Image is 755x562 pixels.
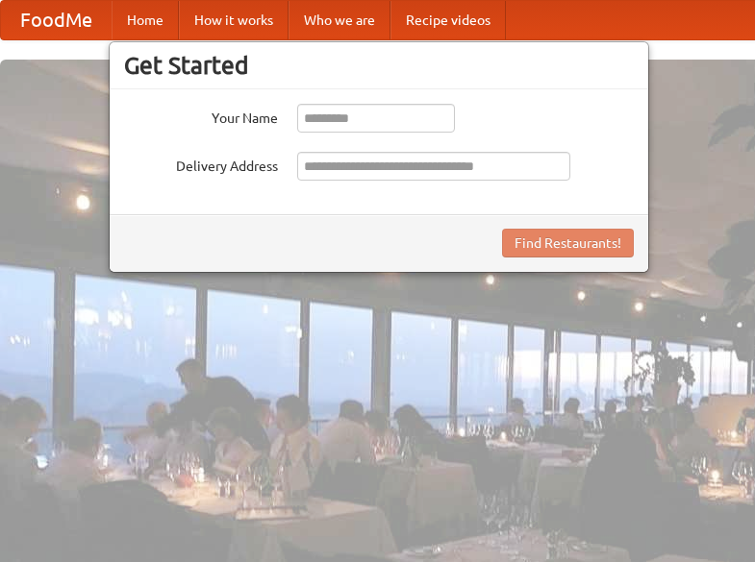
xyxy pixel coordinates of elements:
[112,1,179,39] a: Home
[124,51,634,80] h3: Get Started
[124,104,278,128] label: Your Name
[502,229,634,257] button: Find Restaurants!
[124,152,278,176] label: Delivery Address
[289,1,390,39] a: Who we are
[390,1,506,39] a: Recipe videos
[1,1,112,39] a: FoodMe
[179,1,289,39] a: How it works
